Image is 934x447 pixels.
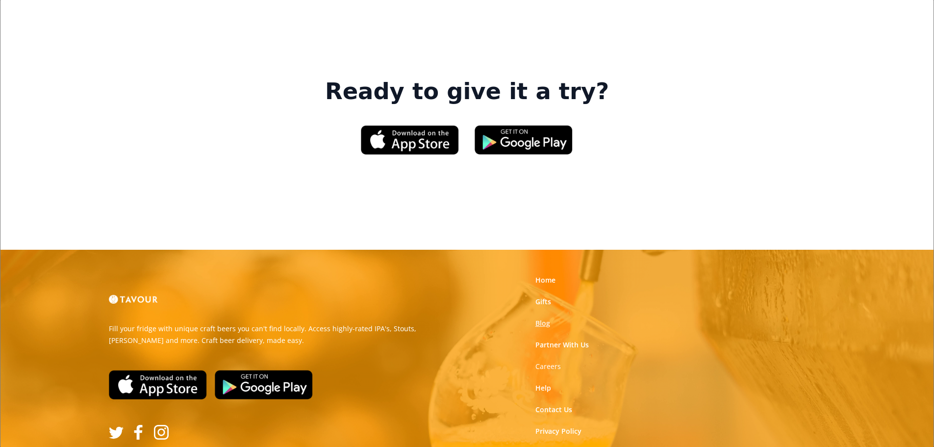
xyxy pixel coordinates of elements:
[535,426,581,436] a: Privacy Policy
[535,362,561,371] a: Careers
[109,323,460,346] p: Fill your fridge with unique craft beers you can't find locally. Access highly-rated IPA's, Stout...
[325,78,609,105] strong: Ready to give it a try?
[535,297,551,307] a: Gifts
[535,383,551,393] a: Help
[535,275,555,285] a: Home
[535,405,572,415] a: Contact Us
[535,340,589,350] a: Partner With Us
[535,318,550,328] a: Blog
